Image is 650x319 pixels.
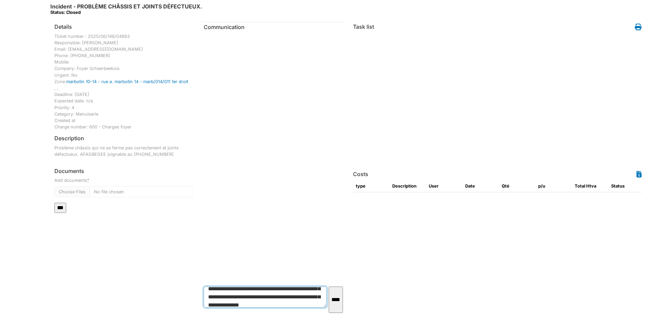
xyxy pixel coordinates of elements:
[204,24,245,30] span: translation missing: en.communication.communication
[54,135,84,142] h6: Description
[575,183,585,189] span: translation missing: en.total
[535,180,572,192] th: p/u
[353,171,368,177] h6: Costs
[462,180,499,192] th: Date
[353,24,374,30] h6: Task list
[390,180,426,192] th: Description
[54,24,72,30] h6: Details
[54,145,194,157] p: Problème châssis qui ne se ferme pas correctement et joints défectueux. AFAGBEGEE joignable au [P...
[50,10,202,15] div: Status: Closed
[66,79,188,84] a: marbotin 10-14 - rue a. marbotin 14 - marb/014/011 1er droit
[50,3,202,15] h6: Incident - PROBLÈME CHÂSSIS ET JOINTS DÉFECTUEUX.
[608,180,645,192] th: Status
[353,180,390,192] th: type
[87,178,89,183] abbr: required
[54,177,89,183] label: Add documents
[586,183,596,189] span: translation missing: en.HTVA
[499,180,535,192] th: Qté
[426,180,462,192] th: User
[54,168,194,174] h6: Documents
[635,24,642,30] i: Work order
[54,33,194,130] div: Ticket number : 2025/06/146/04883 Responsible: [PERSON_NAME] Email: [EMAIL_ADDRESS][DOMAIN_NAME] ...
